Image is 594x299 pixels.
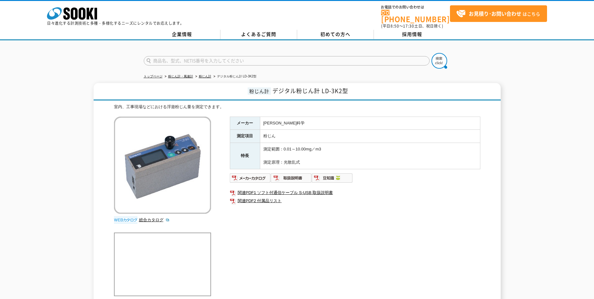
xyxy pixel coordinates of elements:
a: 粉じん計・風速計 [168,75,193,78]
a: 企業情報 [144,30,220,39]
img: webカタログ [114,217,137,223]
a: 関連PDF2 付属品リスト [230,197,480,205]
a: 総合カタログ [139,218,170,222]
span: 初めての方へ [320,31,350,38]
span: 8:50 [390,23,399,29]
li: デジタル粉じん計 LD-3K2型 [212,73,257,80]
td: [PERSON_NAME]科学 [260,117,480,130]
span: お電話でのお問い合わせは [381,5,450,9]
span: デジタル粉じん計 LD-3K2型 [272,87,348,95]
a: お見積り･お問い合わせはこちら [450,5,547,22]
a: [PHONE_NUMBER] [381,10,450,23]
th: 特長 [230,143,260,169]
a: 関連PDF1 ソフト付通信ケーブル S-USB 取扱説明書 [230,189,480,197]
strong: お見積り･お問い合わせ [469,10,521,17]
a: 豆知識 [312,177,353,182]
span: 17:30 [403,23,414,29]
input: 商品名、型式、NETIS番号を入力してください [144,56,430,66]
a: 採用情報 [374,30,451,39]
a: 粉じん計 [199,75,211,78]
span: (平日 ～ 土日、祝日除く) [381,23,443,29]
a: よくあるご質問 [220,30,297,39]
span: はこちら [456,9,540,18]
a: 取扱説明書 [271,177,312,182]
a: トップページ [144,75,163,78]
img: デジタル粉じん計 LD-3K2型 [114,117,211,214]
img: メーカーカタログ [230,173,271,183]
td: 測定範囲：0.01～10.00mg／m3 測定原理：光散乱式 [260,143,480,169]
div: 室内、工事現場などにおける浮遊粉じん量を測定できます。 [114,104,480,110]
th: メーカー [230,117,260,130]
img: 豆知識 [312,173,353,183]
img: 取扱説明書 [271,173,312,183]
img: btn_search.png [431,53,447,69]
p: 日々進化する計測技術と多種・多様化するニーズにレンタルでお応えします。 [47,21,184,25]
th: 測定項目 [230,130,260,143]
span: 粉じん計 [248,87,271,95]
td: 粉じん [260,130,480,143]
a: 初めての方へ [297,30,374,39]
a: メーカーカタログ [230,177,271,182]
